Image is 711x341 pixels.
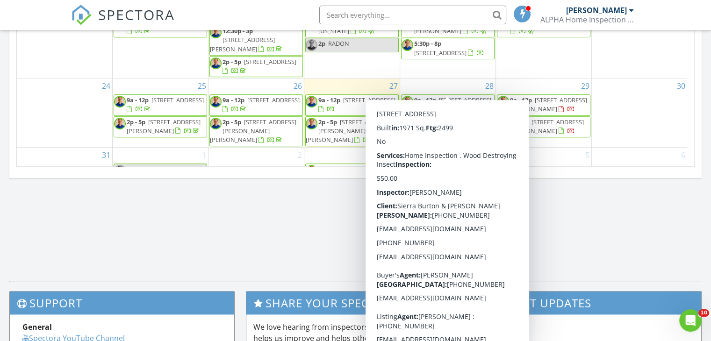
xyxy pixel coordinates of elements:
[319,6,506,24] input: Search everything...
[328,39,349,48] span: RADON
[114,165,126,177] img: zach_profile_pic.jpeg
[402,118,488,144] a: 2p - 5p [STREET_ADDRESS][PERSON_NAME][PERSON_NAME]
[510,96,532,104] span: 9a - 12p
[400,148,496,186] td: Go to September 4, 2025
[223,57,296,75] a: 2p - 5p [STREET_ADDRESS]
[414,39,441,48] span: 5:30p - 8p
[388,78,400,93] a: Go to August 27, 2025
[246,291,465,314] h3: Share Your Spectora Experience
[223,57,241,66] span: 2p - 5p
[414,96,436,104] span: 9a - 12p
[318,39,325,48] span: 2p
[540,15,634,24] div: ALPHA Home Inspection LLC
[402,118,488,144] span: [STREET_ADDRESS][PERSON_NAME][PERSON_NAME]
[127,118,201,135] span: [STREET_ADDRESS][PERSON_NAME]
[10,291,234,314] h3: Support
[414,49,467,57] span: [STREET_ADDRESS]
[675,78,687,93] a: Go to August 30, 2025
[98,5,175,24] span: SPECTORA
[114,116,207,137] a: 2p - 5p [STREET_ADDRESS][PERSON_NAME]
[304,148,400,186] td: Go to September 3, 2025
[306,39,317,51] img: zach_profile_pic.jpeg
[401,116,495,147] a: 2p - 5p [STREET_ADDRESS][PERSON_NAME][PERSON_NAME]
[402,118,413,129] img: zach_profile_pic.jpeg
[209,56,303,77] a: 2p - 5p [STREET_ADDRESS]
[401,38,495,59] a: 5:30p - 8p [STREET_ADDRESS]
[566,6,627,15] div: [PERSON_NAME]
[402,96,413,107] img: zach_profile_pic.jpeg
[210,118,296,144] a: 2p - 5p [STREET_ADDRESS][PERSON_NAME][PERSON_NAME]
[306,96,317,107] img: zach_profile_pic.jpeg
[414,39,484,57] a: 5:30p - 8p [STREET_ADDRESS]
[496,78,591,148] td: Go to August 29, 2025
[510,118,529,126] span: 2p - 5p
[679,309,702,332] iframe: Intercom live chat
[223,96,300,113] a: 9a - 12p [STREET_ADDRESS]
[210,118,296,144] span: [STREET_ADDRESS][PERSON_NAME][PERSON_NAME]
[114,94,207,115] a: 9a - 12p [STREET_ADDRESS]
[210,27,222,38] img: zach_profile_pic.jpeg
[17,78,113,148] td: Go to August 24, 2025
[414,118,433,126] span: 2p - 5p
[679,148,687,163] a: Go to September 6, 2025
[100,78,112,93] a: Go to August 24, 2025
[208,78,304,148] td: Go to August 26, 2025
[318,18,392,35] a: 2p - 5p [STREET_ADDRESS][US_STATE]
[400,78,496,148] td: Go to August 28, 2025
[148,165,199,173] span: Off - Happy [DATE]
[510,118,584,135] span: [STREET_ADDRESS][PERSON_NAME]
[583,148,591,163] a: Go to September 5, 2025
[127,118,145,126] span: 2p - 5p
[698,309,709,317] span: 10
[210,96,222,107] img: zach_profile_pic.jpeg
[343,96,395,104] span: [STREET_ADDRESS]
[306,118,317,129] img: zach_profile_pic.jpeg
[114,118,126,129] img: zach_profile_pic.jpeg
[127,96,204,113] a: 9a - 12p [STREET_ADDRESS]
[209,116,303,147] a: 2p - 5p [STREET_ADDRESS][PERSON_NAME][PERSON_NAME]
[196,78,208,93] a: Go to August 25, 2025
[477,291,701,314] h3: Latest Updates
[304,78,400,148] td: Go to August 27, 2025
[100,148,112,163] a: Go to August 31, 2025
[113,78,208,148] td: Go to August 25, 2025
[497,96,509,107] img: zach_profile_pic.jpeg
[292,78,304,93] a: Go to August 26, 2025
[510,96,587,113] a: 9a - 12p [STREET_ADDRESS][PERSON_NAME]
[17,148,113,186] td: Go to August 31, 2025
[127,118,201,135] a: 2p - 5p [STREET_ADDRESS][PERSON_NAME]
[496,148,591,186] td: Go to September 5, 2025
[113,148,208,186] td: Go to September 1, 2025
[402,39,413,51] img: zach_profile_pic.jpeg
[392,148,400,163] a: Go to September 3, 2025
[439,96,491,104] span: [STREET_ADDRESS]
[318,165,395,182] a: 9a - 12p [STREET_ADDRESS][PERSON_NAME]
[497,94,590,115] a: 9a - 12p [STREET_ADDRESS][PERSON_NAME]
[127,18,201,35] a: 2p - 5p [STREET_ADDRESS]
[579,78,591,93] a: Go to August 29, 2025
[210,118,222,129] img: zach_profile_pic.jpeg
[488,148,496,163] a: Go to September 4, 2025
[151,96,204,104] span: [STREET_ADDRESS]
[414,96,491,113] a: 9a - 12p [STREET_ADDRESS]
[209,94,303,115] a: 9a - 12p [STREET_ADDRESS]
[22,322,52,332] strong: General
[497,118,509,129] img: zach_profile_pic.jpeg
[510,118,584,135] a: 2p - 5p [STREET_ADDRESS][PERSON_NAME]
[305,163,399,185] a: 9a - 12p [STREET_ADDRESS][PERSON_NAME]
[71,5,92,25] img: The Best Home Inspection Software - Spectora
[591,148,687,186] td: Go to September 6, 2025
[305,94,399,115] a: 9a - 12p [STREET_ADDRESS]
[306,165,317,177] img: zach_profile_pic.jpeg
[318,96,340,104] span: 9a - 12p
[209,25,303,56] a: 12:30p - 3p [STREET_ADDRESS][PERSON_NAME]
[71,13,175,32] a: SPECTORA
[483,78,496,93] a: Go to August 28, 2025
[306,118,392,144] a: 2p - 5p [STREET_ADDRESS][PERSON_NAME][PERSON_NAME]
[223,96,244,104] span: 9a - 12p
[305,116,399,147] a: 2p - 5p [STREET_ADDRESS][PERSON_NAME][PERSON_NAME]
[247,96,300,104] span: [STREET_ADDRESS]
[318,165,395,182] span: [STREET_ADDRESS][PERSON_NAME]
[223,27,253,35] span: 12:30p - 3p
[306,118,392,144] span: [STREET_ADDRESS][PERSON_NAME][PERSON_NAME]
